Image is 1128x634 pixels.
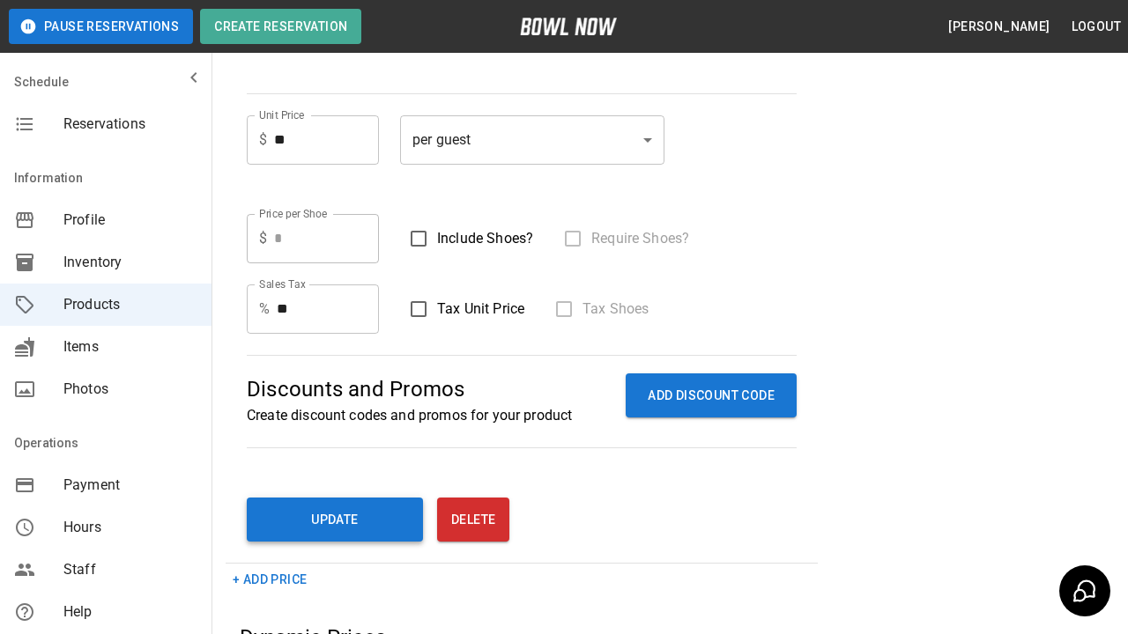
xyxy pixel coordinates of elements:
span: Payment [63,475,197,496]
span: Tax Unit Price [437,299,524,320]
span: Photos [63,379,197,400]
span: Profile [63,210,197,231]
span: Products [63,294,197,315]
span: Items [63,336,197,358]
p: $ [259,129,267,151]
p: Discounts and Promos [247,373,572,405]
span: Inventory [63,252,197,273]
span: Reservations [63,114,197,135]
p: Create discount codes and promos for your product [247,405,572,426]
div: per guest [400,115,664,165]
span: Include Shoes? [437,228,533,249]
span: Tax Shoes [583,299,649,320]
button: + Add Price [226,564,314,596]
button: Create Reservation [200,9,361,44]
button: Update [247,498,423,542]
span: Hours [63,517,197,538]
img: logo [520,18,617,35]
button: Delete [437,498,509,542]
span: Staff [63,559,197,580]
p: % [259,299,270,320]
button: ADD DISCOUNT CODE [626,373,797,418]
button: Logout [1065,11,1128,43]
span: Require Shoes? [591,228,689,249]
button: [PERSON_NAME] [941,11,1057,43]
span: Help [63,601,197,623]
p: $ [259,228,267,249]
button: Pause Reservations [9,9,193,44]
